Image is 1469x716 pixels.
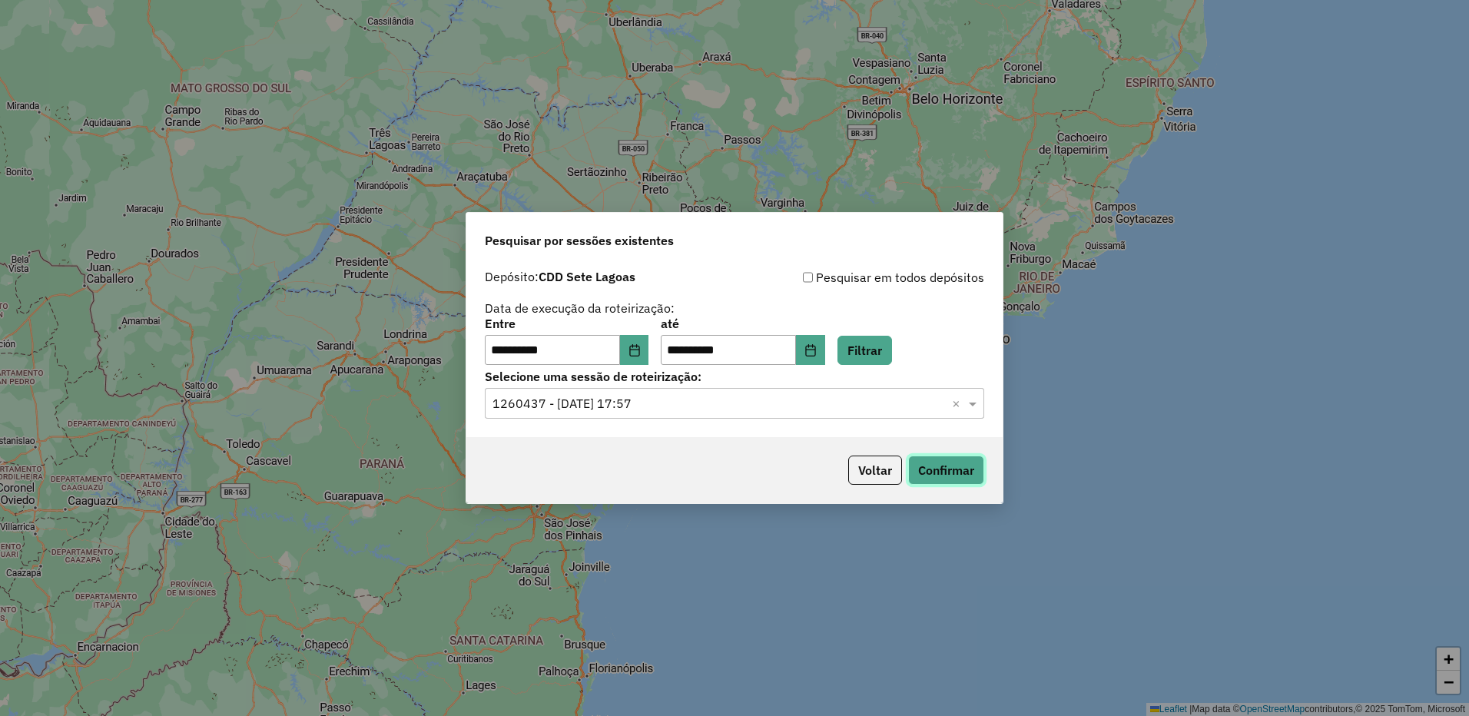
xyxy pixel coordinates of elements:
button: Confirmar [908,456,984,485]
span: Clear all [952,394,965,413]
label: Selecione uma sessão de roteirização: [485,367,984,386]
span: Pesquisar por sessões existentes [485,231,674,250]
label: Entre [485,314,648,333]
button: Voltar [848,456,902,485]
button: Choose Date [620,335,649,366]
div: Pesquisar em todos depósitos [734,268,984,287]
button: Filtrar [837,336,892,365]
label: Data de execução da roteirização: [485,299,675,317]
button: Choose Date [796,335,825,366]
label: Depósito: [485,267,635,286]
label: até [661,314,824,333]
strong: CDD Sete Lagoas [539,269,635,284]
